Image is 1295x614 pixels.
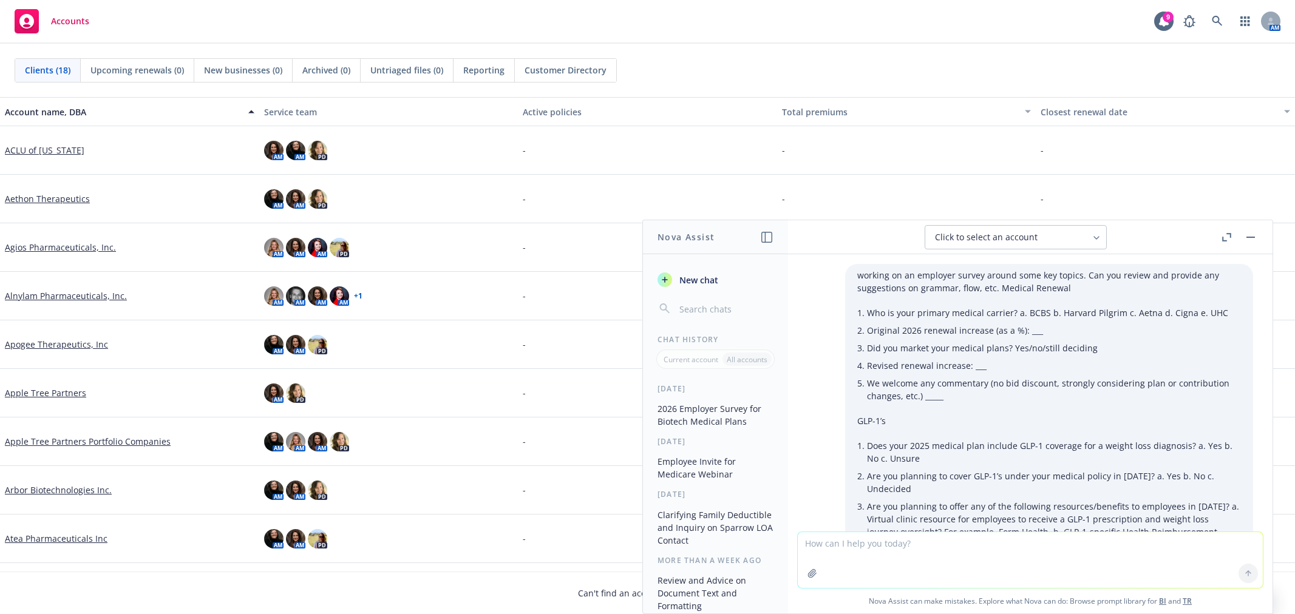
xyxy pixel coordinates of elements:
span: - [523,144,526,157]
img: photo [264,432,284,451]
p: Who is your primary medical carrier? a. BCBS b. Harvard Pilgrim c. Aetna d. Cigna e. UHC [867,306,1241,319]
div: [DATE] [643,383,788,394]
a: Accounts [10,4,94,38]
div: Account name, DBA [5,106,241,118]
div: 9 [1163,12,1174,22]
span: Can't find an account? [578,587,718,599]
span: Accounts [51,16,89,26]
img: photo [330,286,349,306]
img: photo [264,335,284,354]
span: Untriaged files (0) [370,64,443,76]
span: New businesses (0) [204,64,282,76]
button: Active policies [518,97,777,126]
img: photo [308,286,327,306]
div: Total premiums [782,106,1018,118]
span: - [523,338,526,351]
a: Agios Pharmaceuticals, Inc. [5,241,116,254]
p: Are you planning to cover GLP-1’s under your medical policy in [DATE]? a. Yes b. No c. Undecided [867,470,1241,495]
button: Closest renewal date [1036,97,1295,126]
img: photo [308,141,327,160]
span: - [1041,192,1044,205]
a: Apogee Therapeutics, Inc [5,338,108,351]
img: photo [286,432,305,451]
img: photo [264,481,284,500]
a: Switch app [1233,9,1257,33]
p: All accounts [727,354,767,365]
span: - [782,192,785,205]
img: photo [286,335,305,354]
p: Current account [664,354,718,365]
img: photo [286,383,305,403]
img: photo [308,335,327,354]
button: Total premiums [777,97,1036,126]
span: - [523,241,526,254]
button: New chat [653,269,778,291]
div: More than a week ago [643,555,788,565]
h1: Nova Assist [658,231,715,243]
span: Click to select an account [935,231,1038,243]
p: Revised renewal increase: ___ [867,359,1241,372]
a: ACLU of [US_STATE] [5,144,84,157]
div: [DATE] [643,489,788,499]
a: + 1 [354,292,362,300]
img: photo [264,286,284,306]
button: Service team [259,97,518,126]
span: Customer Directory [525,64,607,76]
img: photo [264,383,284,403]
img: photo [308,189,327,209]
button: Employee Invite for Medicare Webinar [653,451,778,484]
img: photo [330,238,349,257]
img: photo [264,189,284,209]
img: photo [264,238,284,257]
a: Report a Bug [1177,9,1202,33]
a: TR [1183,596,1192,606]
span: - [523,289,526,302]
p: GLP-1’s [857,414,1241,427]
p: Did you market your medical plans? Yes/no/still deciding [867,342,1241,354]
a: Atea Pharmaceuticals Inc [5,532,107,545]
span: - [523,532,526,545]
input: Search chats [677,300,773,317]
div: [DATE] [643,436,788,447]
a: Apple Tree Partners Portfolio Companies [5,435,171,448]
span: Clients (18) [25,64,70,76]
img: photo [286,481,305,500]
img: photo [308,432,327,451]
button: 2026 Employer Survey for Biotech Medical Plans [653,399,778,431]
div: Closest renewal date [1041,106,1277,118]
span: - [523,386,526,399]
img: photo [286,529,305,548]
a: Arbor Biotechnologies Inc. [5,484,112,496]
span: - [523,484,526,496]
p: Are you planning to offer any of the following resources/benefits to employees in [DATE]? a. Virt... [867,500,1241,576]
a: Alnylam Pharmaceuticals, Inc. [5,289,127,302]
img: photo [308,238,327,257]
a: BI [1159,596,1166,606]
span: Reporting [463,64,505,76]
div: Service team [264,106,514,118]
p: Does your 2025 medical plan include GLP-1 coverage for a weight loss diagnosis? a. Yes b. No c. U... [867,439,1241,465]
span: Upcoming renewals (0) [90,64,184,76]
span: - [523,192,526,205]
img: photo [264,529,284,548]
img: photo [308,529,327,548]
button: Click to select an account [925,225,1107,249]
a: Apple Tree Partners [5,386,86,399]
p: We welcome any commentary (no bid discount, strongly considering plan or contribution changes, et... [867,377,1241,402]
span: Archived (0) [302,64,350,76]
span: - [523,435,526,448]
div: Active policies [523,106,772,118]
span: - [1041,144,1044,157]
p: working on an employer survey around some key topics. Can you review and provide any suggestions ... [857,269,1241,294]
img: photo [264,141,284,160]
img: photo [308,481,327,500]
img: photo [330,432,349,451]
span: Nova Assist can make mistakes. Explore what Nova can do: Browse prompt library for and [793,589,1268,613]
img: photo [286,238,305,257]
img: photo [286,141,305,160]
img: photo [286,286,305,306]
a: Aethon Therapeutics [5,192,90,205]
p: Original 2026 renewal increase (as a %): ___ [867,324,1241,337]
div: Chat History [643,334,788,345]
span: New chat [677,274,718,286]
